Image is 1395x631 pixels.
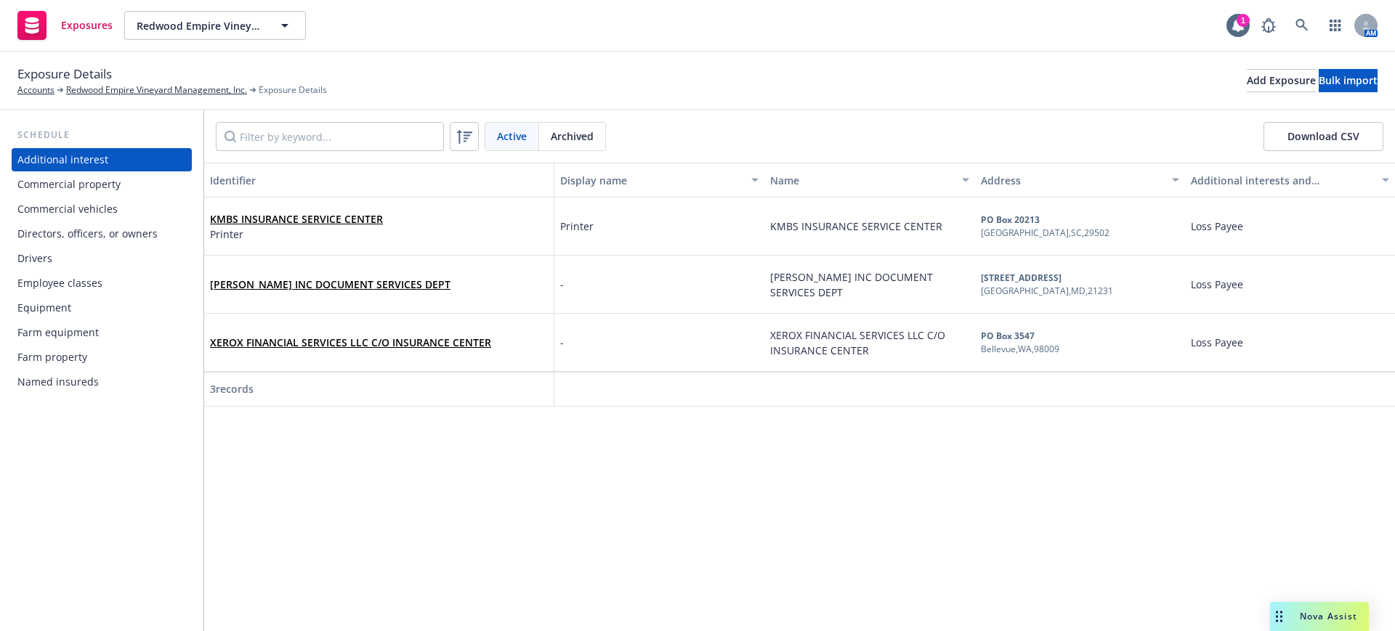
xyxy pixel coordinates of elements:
div: Bulk import [1319,70,1378,91]
a: Redwood Empire Vineyard Management, Inc. [66,84,247,97]
span: [PERSON_NAME] INC DOCUMENT SERVICES DEPT [770,270,936,299]
button: Display name [554,163,764,198]
a: XEROX FINANCIAL SERVICES LLC C/O INSURANCE CENTER [210,335,491,349]
button: Name [764,163,974,198]
span: Redwood Empire Vineyard Management, Inc. [137,18,262,33]
div: Display name [560,173,743,188]
div: Identifier [210,173,548,188]
b: PO Box 3547 [981,330,1035,342]
a: Commercial vehicles [12,198,192,221]
div: Directors, officers, or owners [17,222,158,245]
span: XEROX FINANCIAL SERVICES LLC C/O INSURANCE CENTER [210,335,491,350]
div: Schedule [12,128,192,142]
a: Commercial property [12,173,192,196]
b: PO Box 20213 [981,213,1040,226]
button: Additional interests and endorsements applied [1185,163,1395,198]
div: Employee classes [17,272,102,295]
div: Additional interests and endorsements applied [1191,173,1373,188]
button: Bulk import [1319,69,1378,92]
a: [PERSON_NAME] INC DOCUMENT SERVICES DEPT [210,277,450,291]
a: Accounts [17,84,54,97]
span: Printer [210,227,383,242]
a: Additional interest [12,148,192,171]
button: Download CSV [1263,122,1383,151]
span: Loss Payee [1191,219,1243,234]
div: Additional interest [17,148,108,171]
a: Farm property [12,346,192,369]
span: Exposure Details [17,65,112,84]
a: Equipment [12,296,192,319]
span: Printer [560,219,594,234]
a: Exposures [12,5,118,46]
div: Drivers [17,247,52,270]
div: Farm property [17,346,87,369]
span: Loss Payee [1191,335,1243,350]
div: 1 [1237,14,1250,27]
button: Identifier [204,163,554,198]
div: Equipment [17,296,71,319]
span: Active [497,129,527,144]
a: Search [1287,11,1317,40]
a: Drivers [12,247,192,270]
button: Nova Assist [1270,602,1369,631]
div: Commercial property [17,173,121,196]
div: Address [981,173,1163,188]
a: Farm equipment [12,321,192,344]
span: Archived [551,129,594,144]
button: Redwood Empire Vineyard Management, Inc. [124,11,306,40]
b: [STREET_ADDRESS] [981,272,1062,284]
div: Bellevue , WA , 98009 [981,343,1059,356]
span: - [560,277,564,292]
a: Directors, officers, or owners [12,222,192,245]
input: Filter by keyword... [216,122,444,151]
a: Report a Bug [1254,11,1283,40]
div: Add Exposure [1247,70,1316,91]
div: Named insureds [17,370,99,394]
a: Named insureds [12,370,192,394]
div: Name [770,173,953,188]
span: Loss Payee [1191,277,1243,292]
span: 3 records [210,382,254,396]
button: Address [975,163,1185,198]
span: KMBS INSURANCE SERVICE CENTER [770,219,942,233]
span: [PERSON_NAME] INC DOCUMENT SERVICES DEPT [210,277,450,292]
div: Farm equipment [17,321,99,344]
a: Employee classes [12,272,192,295]
span: Nova Assist [1300,610,1357,622]
span: XEROX FINANCIAL SERVICES LLC C/O INSURANCE CENTER [770,328,948,357]
div: Commercial vehicles [17,198,118,221]
div: [GEOGRAPHIC_DATA] , MD , 21231 [981,285,1113,298]
span: Exposures [61,20,113,31]
span: - [560,335,564,350]
span: Exposure Details [259,84,327,97]
button: Add Exposure [1247,69,1316,92]
a: Switch app [1321,11,1350,40]
a: KMBS INSURANCE SERVICE CENTER [210,212,383,226]
div: [GEOGRAPHIC_DATA] , SC , 29502 [981,227,1109,240]
span: KMBS INSURANCE SERVICE CENTER [210,211,383,227]
div: Drag to move [1270,602,1288,631]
